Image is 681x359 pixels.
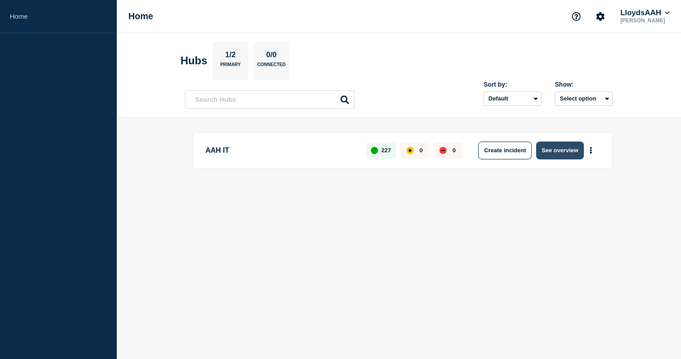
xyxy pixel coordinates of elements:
[222,50,239,62] p: 1/2
[478,142,532,159] button: Create incident
[619,8,671,17] button: LloydsAAH
[382,147,391,154] p: 227
[555,81,613,88] div: Show:
[406,147,414,154] div: affected
[591,7,610,26] button: Account settings
[371,147,378,154] div: up
[619,17,671,24] p: [PERSON_NAME]
[205,142,356,159] p: AAH IT
[585,142,597,159] button: More actions
[185,90,354,109] input: Search Hubs
[257,62,285,71] p: Connected
[181,54,207,67] h2: Hubs
[567,7,586,26] button: Support
[128,11,153,21] h1: Home
[484,92,542,106] select: Sort by
[452,147,455,154] p: 0
[555,92,613,106] button: Select option
[484,81,542,88] div: Sort by:
[439,147,447,154] div: down
[419,147,423,154] p: 0
[263,50,280,62] p: 0/0
[220,62,241,71] p: Primary
[536,142,583,159] button: See overview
